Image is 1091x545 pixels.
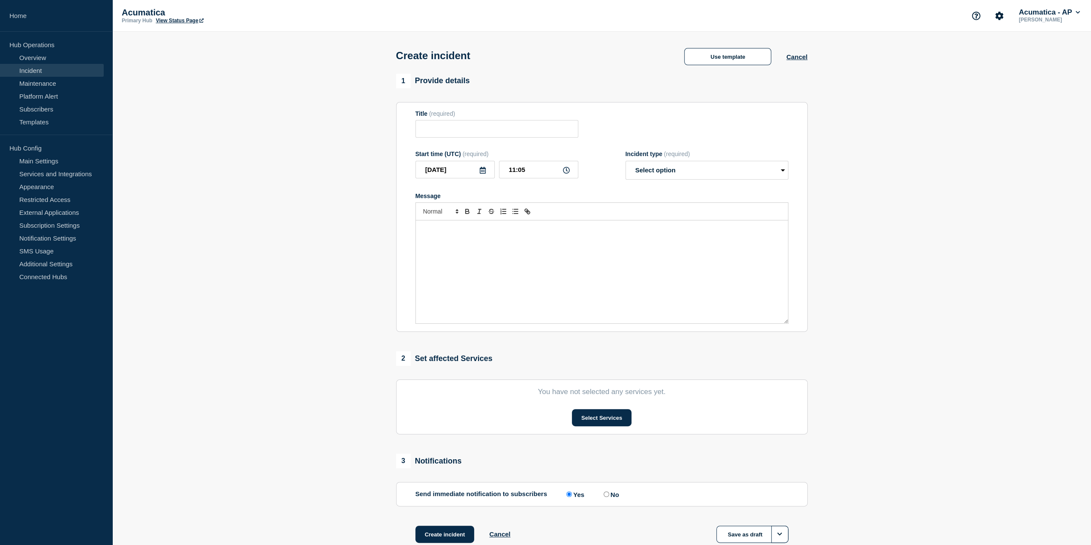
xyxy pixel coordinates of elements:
span: (required) [463,151,489,157]
div: Message [416,220,788,323]
button: Support [967,7,985,25]
button: Save as draft [716,526,788,543]
button: Toggle italic text [473,206,485,217]
h1: Create incident [396,50,470,62]
div: Notifications [396,454,462,468]
a: View Status Page [156,18,203,24]
button: Select Services [572,409,631,426]
span: 2 [396,351,411,366]
span: (required) [429,110,455,117]
input: Title [415,120,578,138]
button: Toggle ordered list [497,206,509,217]
div: Set affected Services [396,351,493,366]
p: Send immediate notification to subscribers [415,490,547,498]
button: Toggle link [521,206,533,217]
p: Primary Hub [122,18,152,24]
div: Start time (UTC) [415,151,578,157]
button: Cancel [786,53,807,60]
select: Incident type [625,161,788,180]
button: Toggle bulleted list [509,206,521,217]
input: No [604,491,609,497]
div: Provide details [396,74,470,88]
button: Toggle bold text [461,206,473,217]
p: Acumatica [122,8,293,18]
span: (required) [664,151,690,157]
div: Message [415,193,788,199]
p: You have not selected any services yet. [415,388,788,396]
span: 3 [396,454,411,468]
input: HH:MM [499,161,578,178]
span: Font size [419,206,461,217]
input: YYYY-MM-DD [415,161,495,178]
button: Acumatica - AP [1017,8,1082,17]
p: [PERSON_NAME] [1017,17,1082,23]
button: Toggle strikethrough text [485,206,497,217]
button: Create incident [415,526,475,543]
button: Use template [684,48,771,65]
button: Options [771,526,788,543]
span: 1 [396,74,411,88]
label: No [601,490,619,498]
div: Send immediate notification to subscribers [415,490,788,498]
div: Incident type [625,151,788,157]
button: Account settings [990,7,1008,25]
label: Yes [564,490,584,498]
button: Cancel [489,530,510,538]
input: Yes [566,491,572,497]
div: Title [415,110,578,117]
